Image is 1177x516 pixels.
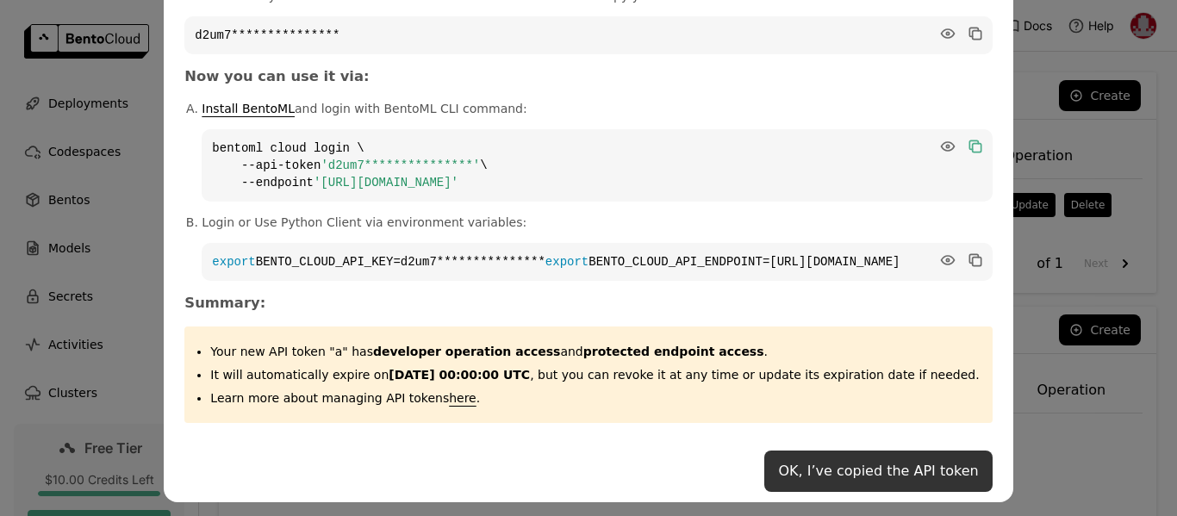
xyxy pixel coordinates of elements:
[202,100,992,117] p: and login with BentoML CLI command:
[449,391,476,405] a: here
[389,368,530,382] strong: [DATE] 00:00:00 UTC
[184,295,992,312] h3: Summary:
[184,68,992,85] h3: Now you can use it via:
[314,176,458,190] span: '[URL][DOMAIN_NAME]'
[202,214,992,231] p: Login or Use Python Client via environment variables:
[202,129,992,202] code: bentoml cloud login \ --api-token \ --endpoint
[210,389,979,407] p: Learn more about managing API tokens .
[373,345,561,358] strong: developer operation access
[764,451,992,492] button: OK, I’ve copied the API token
[212,255,255,269] span: export
[545,255,588,269] span: export
[210,343,979,360] p: Your new API token "a" has .
[583,345,764,358] strong: protected endpoint access
[210,366,979,383] p: It will automatically expire on , but you can revoke it at any time or update its expiration date...
[373,345,764,358] span: and
[202,243,992,281] code: BENTO_CLOUD_API_KEY=d2um7*************** BENTO_CLOUD_API_ENDPOINT=[URL][DOMAIN_NAME]
[202,102,295,115] a: Install BentoML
